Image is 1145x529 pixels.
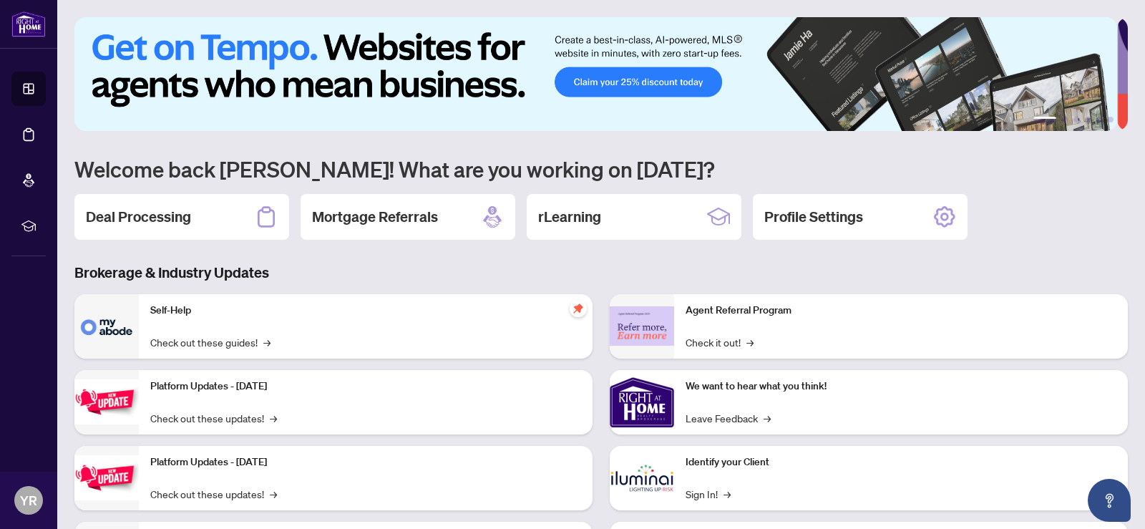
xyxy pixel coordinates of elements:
span: → [270,486,277,502]
a: Leave Feedback→ [686,410,771,426]
img: Platform Updates - July 8, 2025 [74,455,139,500]
span: pushpin [570,300,587,317]
img: Platform Updates - July 21, 2025 [74,379,139,424]
span: → [263,334,271,350]
button: 1 [1033,117,1056,122]
a: Check out these updates!→ [150,486,277,502]
h3: Brokerage & Industry Updates [74,263,1128,283]
span: → [764,410,771,426]
h1: Welcome back [PERSON_NAME]! What are you working on [DATE]? [74,155,1128,183]
img: Identify your Client [610,446,674,510]
p: Agent Referral Program [686,303,1116,319]
p: Platform Updates - [DATE] [150,379,581,394]
button: 4 [1085,117,1091,122]
button: 5 [1096,117,1102,122]
a: Check it out!→ [686,334,754,350]
span: → [746,334,754,350]
p: Self-Help [150,303,581,319]
button: Open asap [1088,479,1131,522]
span: → [723,486,731,502]
span: → [270,410,277,426]
img: Agent Referral Program [610,306,674,346]
h2: Profile Settings [764,207,863,227]
p: We want to hear what you think! [686,379,1116,394]
img: We want to hear what you think! [610,370,674,435]
h2: Mortgage Referrals [312,207,438,227]
h2: rLearning [538,207,601,227]
img: Slide 0 [74,17,1117,131]
span: YR [20,490,37,510]
a: Check out these guides!→ [150,334,271,350]
h2: Deal Processing [86,207,191,227]
button: 2 [1062,117,1068,122]
p: Platform Updates - [DATE] [150,455,581,470]
a: Check out these updates!→ [150,410,277,426]
img: logo [11,11,46,37]
button: 3 [1073,117,1079,122]
button: 6 [1108,117,1114,122]
p: Identify your Client [686,455,1116,470]
img: Self-Help [74,294,139,359]
a: Sign In!→ [686,486,731,502]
